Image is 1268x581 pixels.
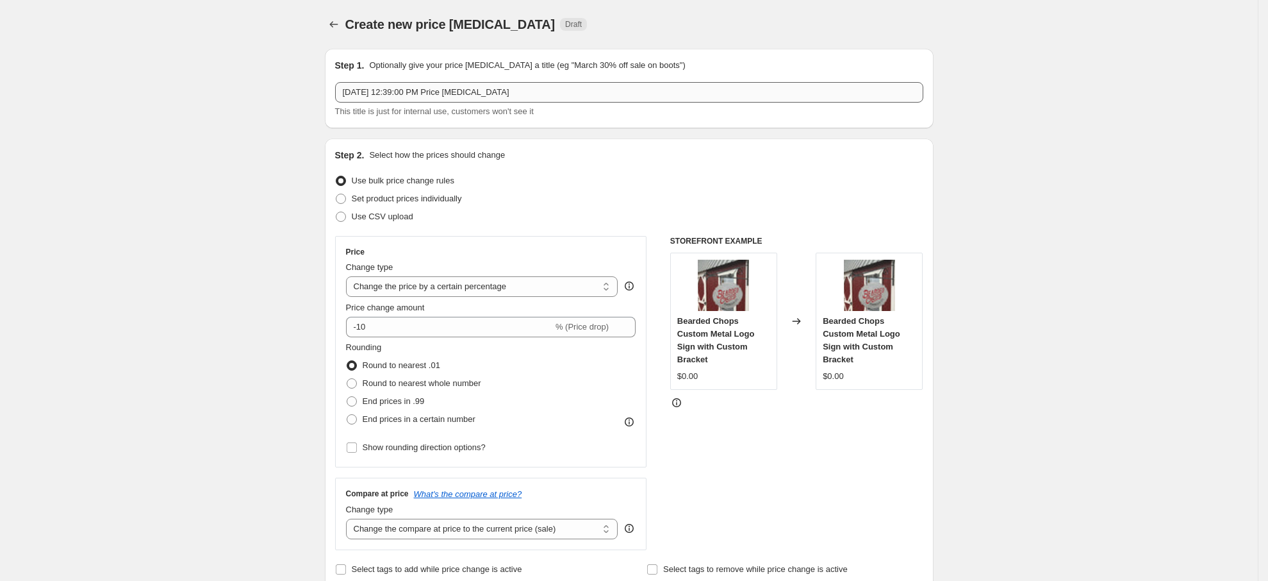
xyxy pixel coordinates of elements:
[363,442,486,452] span: Show rounding direction options?
[363,414,475,424] span: End prices in a certain number
[556,322,609,332] span: % (Price drop)
[844,260,895,311] img: 1248BeardedChops_80x.jpg
[677,370,698,383] div: $0.00
[823,370,844,383] div: $0.00
[369,149,505,162] p: Select how the prices should change
[335,106,534,116] span: This title is just for internal use, customers won't see it
[663,564,848,574] span: Select tags to remove while price change is active
[346,342,382,352] span: Rounding
[335,149,365,162] h2: Step 2.
[677,316,755,364] span: Bearded Chops Custom Metal Logo Sign with Custom Bracket
[352,212,413,221] span: Use CSV upload
[346,247,365,257] h3: Price
[623,522,636,535] div: help
[346,317,553,337] input: -15
[363,360,440,370] span: Round to nearest .01
[346,303,425,312] span: Price change amount
[565,19,582,29] span: Draft
[335,82,923,103] input: 30% off holiday sale
[346,262,393,272] span: Change type
[623,280,636,292] div: help
[335,59,365,72] h2: Step 1.
[369,59,685,72] p: Optionally give your price [MEDICAL_DATA] a title (eg "March 30% off sale on boots")
[346,489,409,499] h3: Compare at price
[352,176,454,185] span: Use bulk price change rules
[325,15,343,33] button: Price change jobs
[823,316,900,364] span: Bearded Chops Custom Metal Logo Sign with Custom Bracket
[698,260,749,311] img: 1248BeardedChops_80x.jpg
[363,378,481,388] span: Round to nearest whole number
[345,17,556,31] span: Create new price [MEDICAL_DATA]
[352,564,522,574] span: Select tags to add while price change is active
[346,505,393,514] span: Change type
[414,489,522,499] button: What's the compare at price?
[363,396,425,406] span: End prices in .99
[670,236,923,246] h6: STOREFRONT EXAMPLE
[352,194,462,203] span: Set product prices individually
